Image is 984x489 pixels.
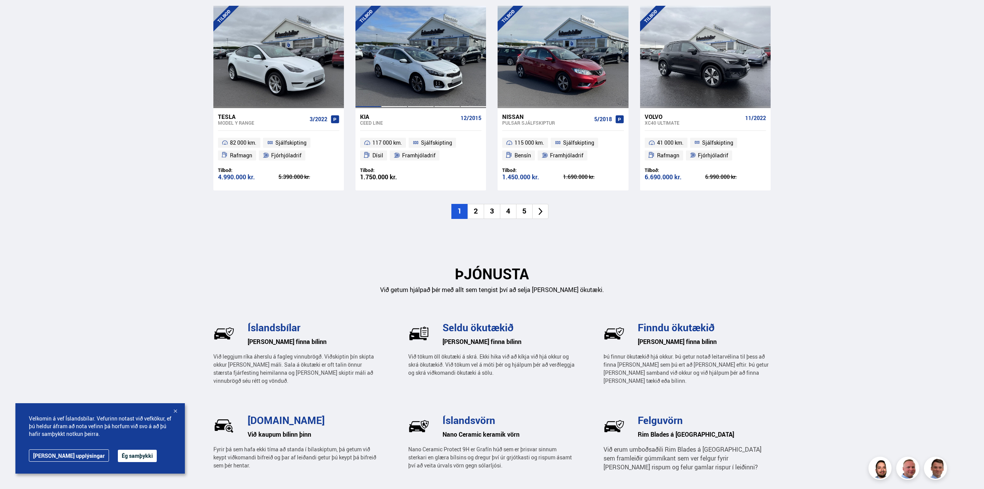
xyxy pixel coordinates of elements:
[248,322,381,333] h3: Íslandsbílar
[408,323,429,344] img: U-P77hVsr2UxK2Mi.svg
[402,151,436,160] span: Framhjóladrif
[461,115,481,121] span: 12/2015
[278,174,339,180] div: 5.390.000 kr.
[408,416,429,437] img: Pf5Ax2cCE_PAlAL1.svg
[443,322,575,333] h3: Seldu ökutækið
[702,138,733,147] span: Sjálfskipting
[230,138,256,147] span: 82 000 km.
[638,429,771,440] h6: Rim Blades á [GEOGRAPHIC_DATA]
[502,120,591,125] div: Pulsar SJÁLFSKIPTUR
[248,429,381,440] h6: Við kaupum bílinn þinn
[213,445,381,469] p: Fyrir þá sem hafa ekki tíma að standa í bílaskiptum, þá getum við keypt viðkomandi bifreið og þar...
[603,445,761,471] span: Við erum umboðsaðili Rim Blades á [GEOGRAPHIC_DATA] sem framleiðir gúmmíkant sem ver felgur fyrir...
[421,138,452,147] span: Sjálfskipting
[603,352,771,385] p: Þú finnur ökutækið hjá okkur. Þú getur notað leitarvélina til þess að finna [PERSON_NAME] sem þú ...
[230,151,252,160] span: Rafmagn
[218,120,307,125] div: Model Y RANGE
[213,323,235,344] img: wj-tEQaV63q7uWzm.svg
[213,352,381,385] p: Við leggjum ríka áherslu á fagleg vinnubrögð. Viðskiptin þín skipta okkur [PERSON_NAME] máli. Sal...
[360,174,421,180] div: 1.750.000 kr.
[563,174,624,180] div: 1.690.000 kr.
[515,151,531,160] span: Bensín
[897,458,920,481] img: siFngHWaQ9KaOqBr.png
[271,151,302,160] span: Fjórhjóladrif
[248,336,381,347] h6: [PERSON_NAME] finna bílinn
[657,138,684,147] span: 41 000 km.
[594,116,612,122] span: 5/2018
[408,445,575,469] p: Nano Ceramic Protect 9H er Grafín húð sem er þrisvar sinnum sterkari en glæra bílsins og dregur þ...
[603,416,625,437] img: wj-tEQaV63q7uWzm.svg
[498,108,628,190] a: Nissan Pulsar SJÁLFSKIPTUR 5/2018 115 000 km. Sjálfskipting Bensín Framhjóladrif Tilboð: 1.450.00...
[213,108,344,190] a: Tesla Model Y RANGE 3/2022 82 000 km. Sjálfskipting Rafmagn Fjórhjóladrif Tilboð: 4.990.000 kr. 5...
[443,414,575,426] h3: Íslandsvörn
[360,167,421,173] div: Tilboð:
[372,138,402,147] span: 117 000 km.
[745,115,766,121] span: 11/2022
[218,113,307,120] div: Tesla
[638,322,771,333] h3: Finndu ökutækið
[275,138,307,147] span: Sjálfskipting
[515,138,544,147] span: 115 000 km.
[213,285,771,294] p: Við getum hjálpað þér með allt sem tengist því að selja [PERSON_NAME] ökutæki.
[563,138,594,147] span: Sjálfskipting
[657,151,679,160] span: Rafmagn
[372,151,383,160] span: Dísil
[29,415,171,438] span: Velkomin á vef Íslandsbílar. Vefurinn notast við vefkökur, ef þú heldur áfram að nota vefinn þá h...
[443,429,575,440] h6: Nano Ceramic keramik vörn
[645,120,742,125] div: XC40 ULTIMATE
[451,204,468,219] li: 1
[502,113,591,120] div: Nissan
[698,151,728,160] span: Fjórhjóladrif
[500,204,516,219] li: 4
[638,414,771,426] h3: Felguvörn
[640,108,771,190] a: Volvo XC40 ULTIMATE 11/2022 41 000 km. Sjálfskipting Rafmagn Fjórhjóladrif Tilboð: 6.690.000 kr. ...
[603,323,625,344] img: BkM1h9GEeccOPUq4.svg
[502,167,563,173] div: Tilboð:
[443,336,575,347] h6: [PERSON_NAME] finna bílinn
[550,151,583,160] span: Framhjóladrif
[705,174,766,180] div: 6.990.000 kr.
[310,116,327,122] span: 3/2022
[638,336,771,347] h6: [PERSON_NAME] finna bílinn
[248,414,381,426] h3: [DOMAIN_NAME]
[925,458,948,481] img: FbJEzSuNWCJXmdc-.webp
[870,458,893,481] img: nhp88E3Fdnt1Opn2.png
[29,449,109,462] a: [PERSON_NAME] upplýsingar
[218,174,279,180] div: 4.990.000 kr.
[645,113,742,120] div: Volvo
[502,174,563,180] div: 1.450.000 kr.
[468,204,484,219] li: 2
[645,167,706,173] div: Tilboð:
[408,352,575,377] p: Við tökum öll ökutæki á skrá. Ekki hika við að kíkja við hjá okkur og skrá ökutækið. Við tökum ve...
[360,120,458,125] div: Ceed LINE
[213,416,235,437] img: _UrlRxxciTm4sq1N.svg
[484,204,500,219] li: 3
[218,167,279,173] div: Tilboð:
[213,265,771,282] h2: ÞJÓNUSTA
[355,108,486,190] a: Kia Ceed LINE 12/2015 117 000 km. Sjálfskipting Dísil Framhjóladrif Tilboð: 1.750.000 kr.
[516,204,532,219] li: 5
[118,450,157,462] button: Ég samþykki
[645,174,706,180] div: 6.690.000 kr.
[360,113,458,120] div: Kia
